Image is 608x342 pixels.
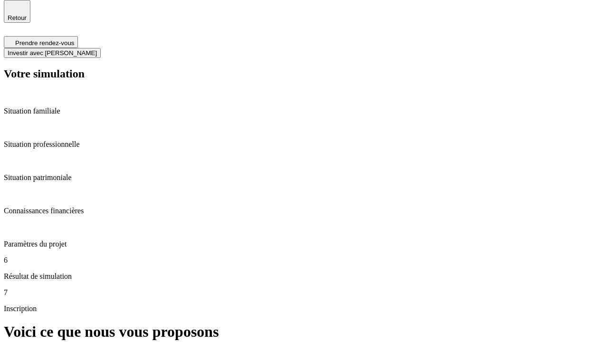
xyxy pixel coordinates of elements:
[4,272,604,281] p: Résultat de simulation
[4,207,604,215] p: Connaissances financières
[8,14,27,21] span: Retour
[4,288,604,297] p: 7
[4,36,78,48] button: Prendre rendez-vous
[4,256,604,265] p: 6
[4,48,101,58] button: Investir avec [PERSON_NAME]
[4,304,604,313] p: Inscription
[4,140,604,149] p: Situation professionnelle
[4,173,604,182] p: Situation patrimoniale
[4,240,604,248] p: Paramètres du projet
[4,107,604,115] p: Situation familiale
[15,39,74,47] span: Prendre rendez-vous
[4,67,604,80] h2: Votre simulation
[4,323,604,341] h1: Voici ce que nous vous proposons
[8,49,97,57] span: Investir avec [PERSON_NAME]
